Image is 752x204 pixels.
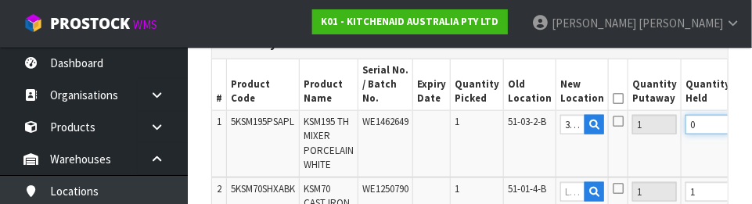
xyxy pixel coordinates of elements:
[508,182,546,195] span: 51-01-4-B
[508,115,546,128] span: 51-03-2-B
[632,115,677,134] input: Putaway
[685,182,730,202] input: Held
[23,13,43,33] img: cube-alt.png
[413,59,451,111] th: Expiry Date
[560,182,585,202] input: Location Code
[560,115,585,134] input: Location Code
[217,182,221,195] span: 2
[682,59,735,111] th: Quantity Held
[231,182,295,195] span: 5KSM70SHXABK
[552,16,636,30] span: [PERSON_NAME]
[50,13,130,34] span: ProStock
[217,115,221,128] span: 1
[455,115,459,128] span: 1
[685,115,730,134] input: Held
[362,182,408,195] span: WE1250790
[628,59,682,111] th: Quantity Putaway
[224,36,716,51] h3: Putaways
[227,59,300,111] th: Product Code
[304,115,354,171] span: KSM195 TH MIXER PORCELAIN WHITE
[504,59,556,111] th: Old Location
[312,9,508,34] a: K01 - KITCHENAID AUSTRALIA PTY LTD
[231,115,294,128] span: 5KSM195PSAPL
[321,15,499,28] strong: K01 - KITCHENAID AUSTRALIA PTY LTD
[632,182,677,202] input: Putaway
[451,59,504,111] th: Quantity Picked
[133,17,157,32] small: WMS
[639,16,723,30] span: [PERSON_NAME]
[455,182,459,195] span: 1
[358,59,413,111] th: Serial No. / Batch No.
[556,59,609,111] th: New Location
[362,115,408,128] span: WE1462649
[300,59,358,111] th: Product Name
[212,59,227,111] th: #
